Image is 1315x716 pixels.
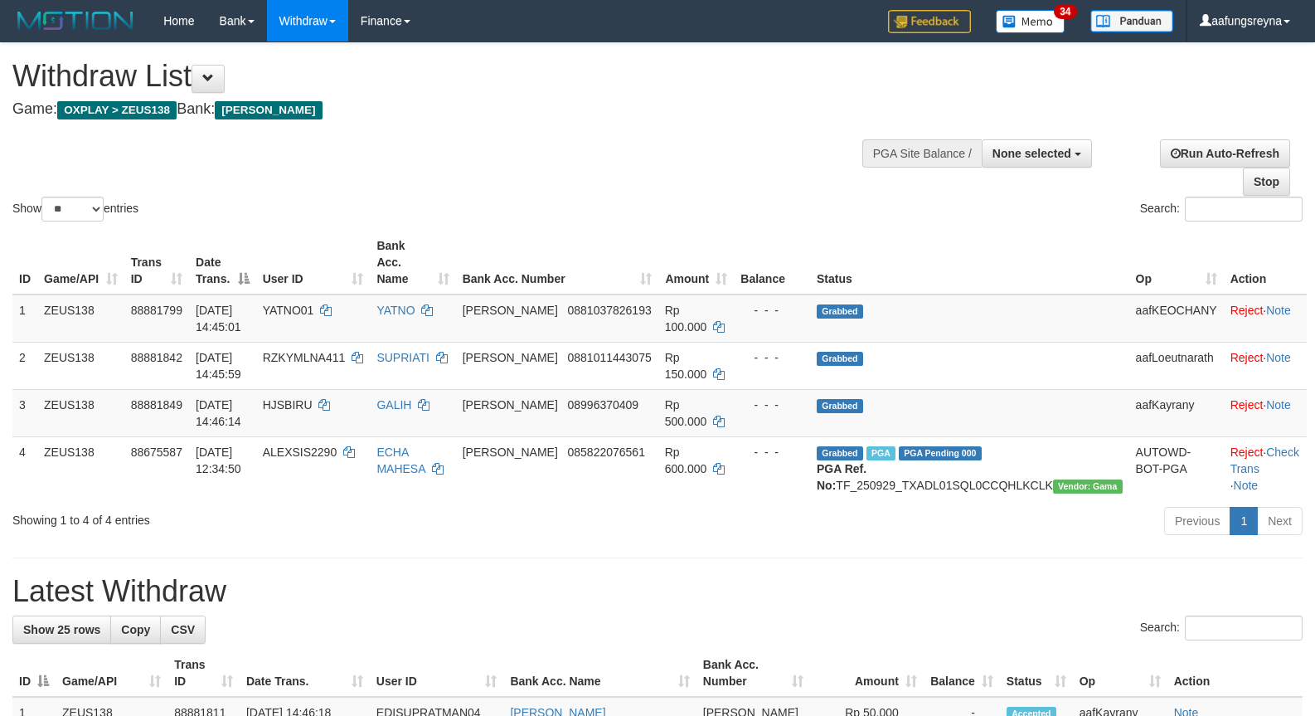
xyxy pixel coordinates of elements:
[740,397,803,413] div: - - -
[131,351,182,364] span: 88881842
[463,398,558,412] span: [PERSON_NAME]
[12,436,37,500] td: 4
[992,147,1071,160] span: None selected
[160,616,206,644] a: CSV
[1230,398,1264,412] a: Reject
[1230,446,1264,459] a: Reject
[1073,650,1167,697] th: Op: activate to sort column ascending
[263,351,346,364] span: RZKYMLNA411
[263,398,313,412] span: HJSBIRU
[1167,650,1303,697] th: Action
[1230,304,1264,317] a: Reject
[817,399,863,413] span: Grabbed
[817,462,866,492] b: PGA Ref. No:
[1164,507,1230,535] a: Previous
[12,8,138,33] img: MOTION_logo.png
[1224,342,1307,389] td: ·
[370,231,455,295] th: Bank Acc. Name: activate to sort column ascending
[12,505,536,528] div: Showing 1 to 4 of 4 entries
[810,650,924,697] th: Amount: activate to sort column ascending
[171,623,195,636] span: CSV
[996,10,1065,33] img: Button%20Memo.svg
[12,616,111,644] a: Show 25 rows
[665,351,707,381] span: Rp 150.000
[41,197,104,222] select: Showentries
[810,231,1129,295] th: Status
[37,295,124,343] td: ZEUS138
[1129,295,1224,343] td: aafKEOCHANY
[1185,197,1303,222] input: Search:
[1140,616,1303,641] label: Search:
[37,342,124,389] td: ZEUS138
[567,446,644,459] span: Copy 085822076561 to clipboard
[12,231,37,295] th: ID
[12,389,37,436] td: 3
[463,446,558,459] span: [PERSON_NAME]
[734,231,810,295] th: Balance
[1266,351,1291,364] a: Note
[376,398,411,412] a: GALIH
[189,231,256,295] th: Date Trans.: activate to sort column descending
[567,351,651,364] span: Copy 0881011443075 to clipboard
[924,650,1000,697] th: Balance: activate to sort column ascending
[567,304,651,317] span: Copy 0881037826193 to clipboard
[665,446,707,475] span: Rp 600.000
[658,231,735,295] th: Amount: activate to sort column ascending
[263,304,314,317] span: YATNO01
[12,101,860,118] h4: Game: Bank:
[131,446,182,459] span: 88675587
[376,351,429,364] a: SUPRIATI
[740,444,803,460] div: - - -
[567,398,638,412] span: Copy 08996370409 to clipboard
[1266,304,1291,317] a: Note
[1140,197,1303,222] label: Search:
[12,342,37,389] td: 2
[110,616,161,644] a: Copy
[1129,436,1224,500] td: AUTOWD-BOT-PGA
[1266,398,1291,412] a: Note
[1257,507,1303,535] a: Next
[12,575,1303,608] h1: Latest Withdraw
[263,446,337,459] span: ALEXSIS2290
[696,650,810,697] th: Bank Acc. Number: activate to sort column ascending
[37,436,124,500] td: ZEUS138
[740,302,803,319] div: - - -
[665,304,707,334] span: Rp 100.000
[1224,436,1307,500] td: · ·
[817,304,863,319] span: Grabbed
[121,623,150,636] span: Copy
[12,197,138,222] label: Show entries
[256,231,371,295] th: User ID: activate to sort column ascending
[56,650,167,697] th: Game/API: activate to sort column ascending
[131,398,182,412] span: 88881849
[131,304,182,317] span: 88881799
[456,231,658,295] th: Bank Acc. Number: activate to sort column ascending
[37,231,124,295] th: Game/API: activate to sort column ascending
[1185,616,1303,641] input: Search:
[1230,507,1258,535] a: 1
[124,231,189,295] th: Trans ID: activate to sort column ascending
[1224,295,1307,343] td: ·
[503,650,696,697] th: Bank Acc. Name: activate to sort column ascending
[862,139,982,168] div: PGA Site Balance /
[1090,10,1173,32] img: panduan.png
[1129,389,1224,436] td: aafKayrany
[376,304,415,317] a: YATNO
[463,304,558,317] span: [PERSON_NAME]
[196,446,241,475] span: [DATE] 12:34:50
[463,351,558,364] span: [PERSON_NAME]
[12,650,56,697] th: ID: activate to sort column descending
[1230,446,1299,475] a: Check Trans
[1234,479,1259,492] a: Note
[665,398,707,428] span: Rp 500.000
[1000,650,1073,697] th: Status: activate to sort column ascending
[1243,168,1290,196] a: Stop
[888,10,971,33] img: Feedback.jpg
[1224,389,1307,436] td: ·
[817,352,863,366] span: Grabbed
[982,139,1092,168] button: None selected
[196,304,241,334] span: [DATE] 14:45:01
[1224,231,1307,295] th: Action
[1053,480,1123,494] span: Vendor URL: https://trx31.1velocity.biz
[899,446,982,460] span: PGA Pending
